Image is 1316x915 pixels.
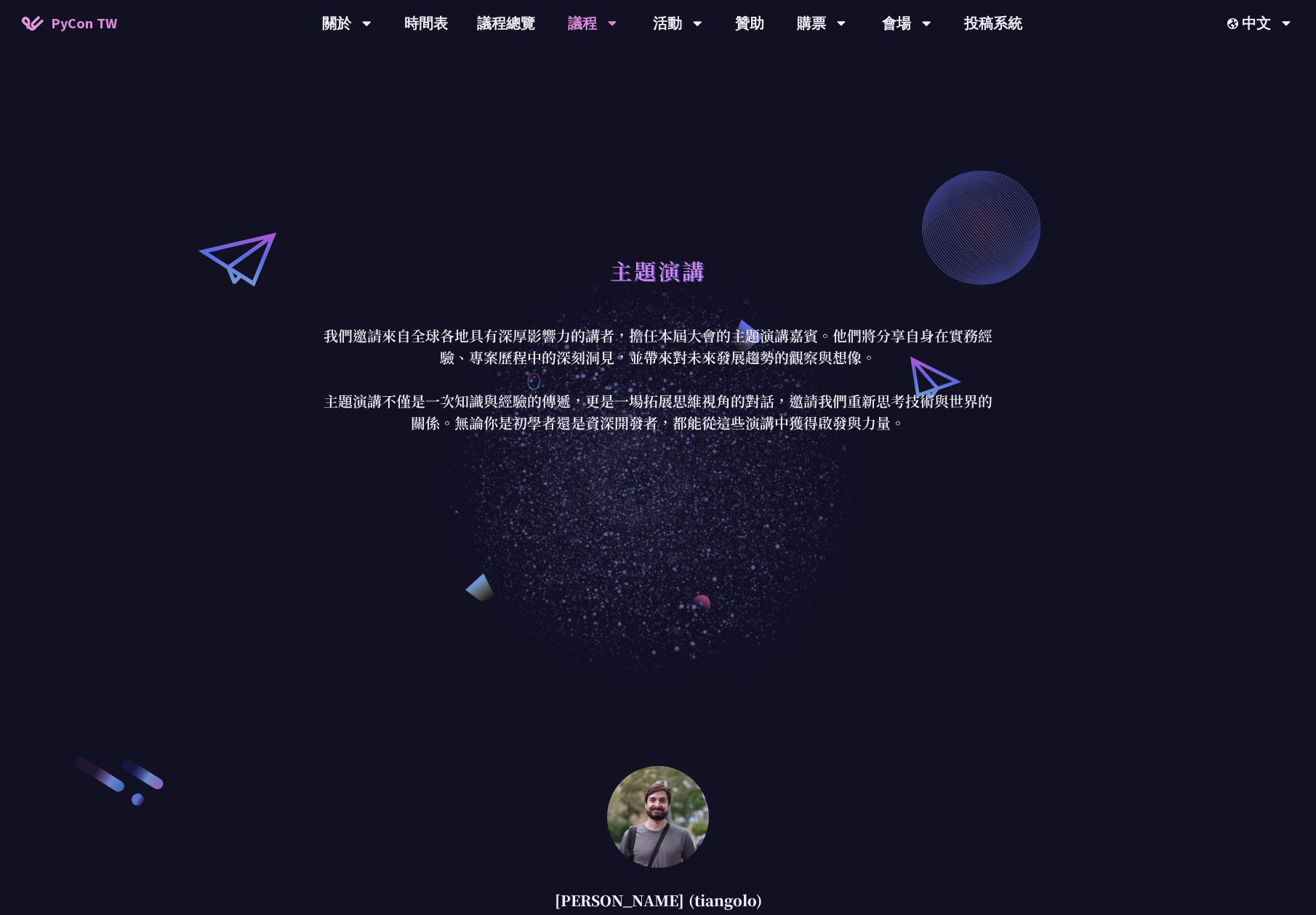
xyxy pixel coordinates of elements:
[7,5,132,41] a: PyCon TW
[22,16,44,31] img: Home icon of PyCon TW 2025
[1227,18,1242,29] img: Locale Icon
[610,249,706,292] h1: 主題演講
[607,766,709,868] img: Sebastián Ramírez (tiangolo)
[320,325,996,434] p: 我們邀請來自全球各地具有深厚影響力的講者，擔任本屆大會的主題演講嘉賓。他們將分享自身在實務經驗、專案歷程中的深刻洞見，並帶來對未來發展趨勢的觀察與想像。 主題演講不僅是一次知識與經驗的傳遞，更是...
[51,12,117,34] span: PyCon TW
